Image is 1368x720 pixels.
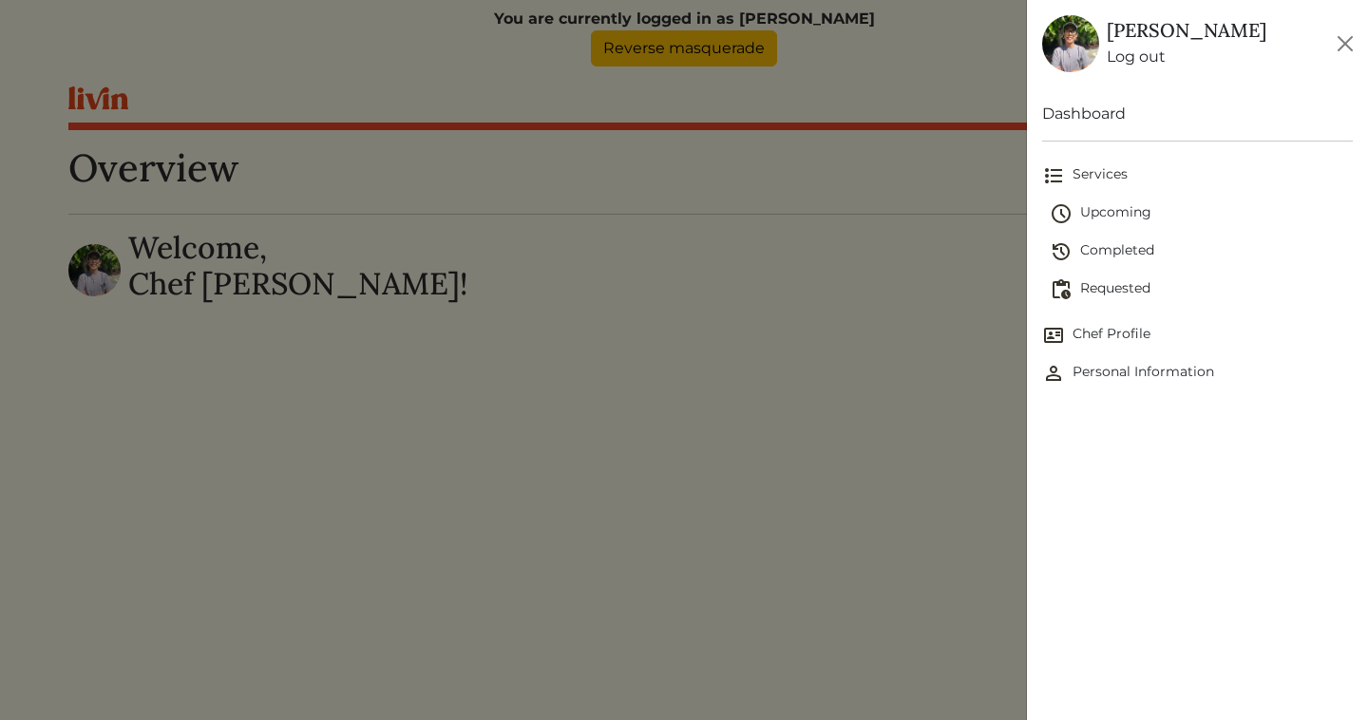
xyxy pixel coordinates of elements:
[1050,233,1353,271] a: Completed
[1042,15,1099,72] img: 871ee6683022076ced1d290ee243672a
[1042,157,1353,195] a: Services
[1050,278,1073,301] img: pending_actions-fd19ce2ea80609cc4d7bbea353f93e2f363e46d0f816104e4e0650fdd7f915cf.svg
[1042,324,1353,347] span: Chef Profile
[1050,240,1353,263] span: Completed
[1050,278,1353,301] span: Requested
[1042,362,1065,385] img: Personal Information
[1042,103,1353,125] a: Dashboard
[1042,354,1353,392] a: Personal InformationPersonal Information
[1330,28,1360,59] button: Close
[1050,202,1073,225] img: schedule-fa401ccd6b27cf58db24c3bb5584b27dcd8bd24ae666a918e1c6b4ae8c451a22.svg
[1042,362,1353,385] span: Personal Information
[1107,46,1266,68] a: Log out
[1042,164,1353,187] span: Services
[1107,19,1266,42] h5: [PERSON_NAME]
[1050,202,1353,225] span: Upcoming
[1050,271,1353,309] a: Requested
[1050,240,1073,263] img: history-2b446bceb7e0f53b931186bf4c1776ac458fe31ad3b688388ec82af02103cd45.svg
[1042,316,1353,354] a: Chef ProfileChef Profile
[1042,164,1065,187] img: format_list_bulleted-ebc7f0161ee23162107b508e562e81cd567eeab2455044221954b09d19068e74.svg
[1050,195,1353,233] a: Upcoming
[1042,324,1065,347] img: Chef Profile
